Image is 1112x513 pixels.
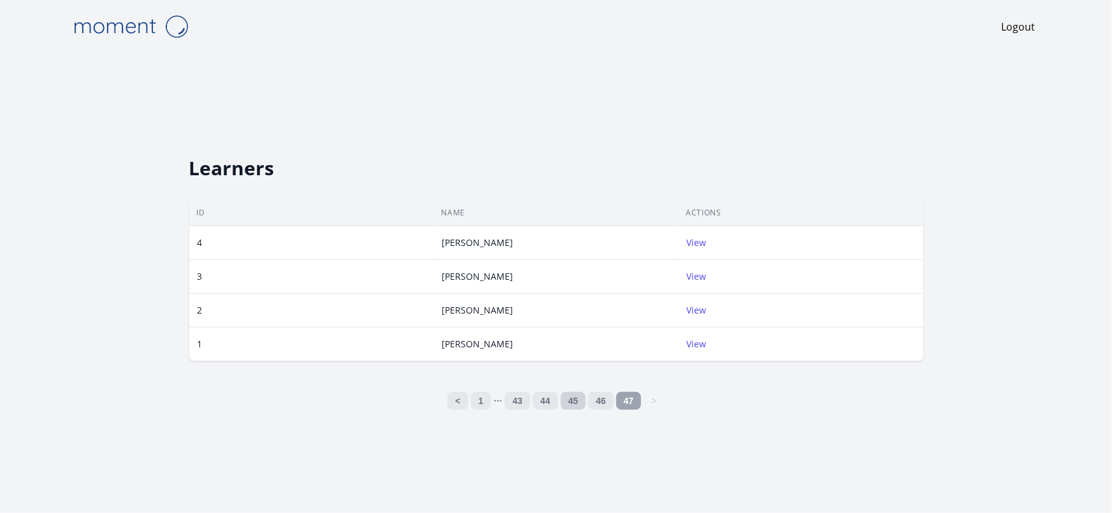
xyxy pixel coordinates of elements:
[644,392,664,410] a: Next
[687,270,707,282] a: View
[190,236,210,249] div: 4
[435,338,521,350] div: [PERSON_NAME]
[190,304,210,317] div: 2
[493,392,502,410] a: …
[533,392,558,410] a: 44
[190,338,210,350] div: 1
[679,200,923,226] th: Actions
[189,200,434,226] th: ID
[687,338,707,350] a: View
[435,304,521,317] div: [PERSON_NAME]
[616,392,642,410] a: 47
[447,392,664,410] nav: Pages
[561,392,586,410] a: 45
[588,392,614,410] a: 46
[434,200,679,226] th: Name
[447,392,468,410] a: Previous
[67,10,194,43] img: Moment
[471,392,491,410] a: 1
[1002,19,1036,34] a: Logout
[189,157,923,180] h2: Learners
[435,236,521,249] div: [PERSON_NAME]
[687,304,707,316] a: View
[435,270,521,283] div: [PERSON_NAME]
[505,392,530,410] a: 43
[687,236,707,249] a: View
[190,270,210,283] div: 3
